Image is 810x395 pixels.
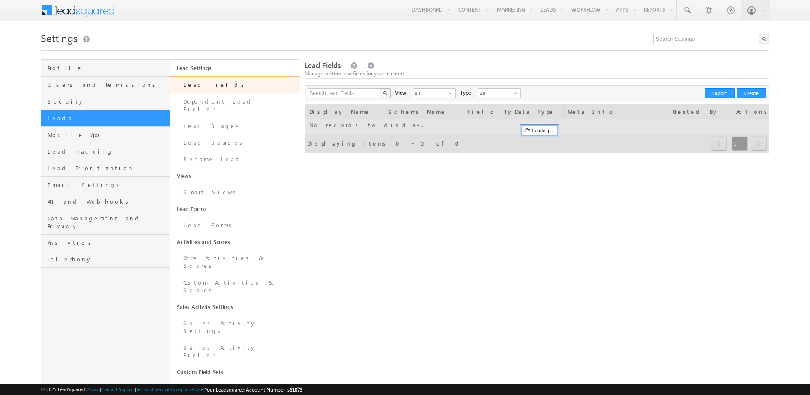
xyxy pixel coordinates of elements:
span: API and Webhooks [48,198,168,205]
span: Profile [48,64,168,72]
span: Lead Fields [305,60,341,70]
a: API and Webhooks [41,193,170,210]
span: Analytics [48,239,168,247]
a: Custom Activities & Scores [170,274,300,299]
a: Lead Stages [170,118,300,134]
span: select [514,91,520,96]
div: View [395,88,406,97]
span: Telephony [48,255,168,263]
a: Lead Tracking [41,143,170,160]
a: Acceptable Use [171,386,203,392]
button: Export [705,88,735,98]
a: Lead Settings [170,60,300,76]
a: Smart Views [170,184,300,201]
a: Lead Forms [170,217,300,234]
a: Lead Prioritization [41,160,170,177]
div: Manage custom lead fields for your account [305,70,770,77]
a: Terms of Service [136,386,170,392]
a: Users and Permissions [41,77,170,93]
a: Contact Support [101,386,135,392]
span: Settings [41,31,78,45]
span: Data Management and Privacy [48,214,168,230]
img: Search [383,91,387,95]
a: Custom Field Sets [170,364,300,380]
input: Search Settings [653,34,769,44]
span: Security [48,98,168,105]
span: Users and Permissions [48,81,168,89]
span: Your Leadsquared Account Number is [205,386,302,393]
span: Leads [48,114,168,122]
a: Dependent Lead Fields [170,93,300,118]
a: Profile [41,60,170,77]
a: Data Management and Privacy [41,210,170,235]
a: Analytics [41,235,170,251]
a: About [87,386,100,392]
a: Sales Activity Fields [170,339,300,364]
a: Rename Lead [170,151,300,168]
button: Create [737,88,766,98]
a: Sales Activity Settings [170,315,300,339]
span: © 2025 LeadSquared | | | | | [41,386,302,394]
span: 61073 [290,386,302,393]
a: Leads [41,110,170,127]
span: All [478,89,514,98]
div: Type [460,88,471,97]
a: Email Settings [41,177,170,193]
span: Mobile App [48,131,168,139]
a: Mobile App [41,127,170,143]
span: Lead Tracking [48,148,168,155]
span: Lead Prioritization [48,164,168,172]
a: Lead Fields [170,76,300,93]
a: Activities and Scores [170,234,300,250]
a: Lead Sources [170,134,300,151]
a: Core Activities & Scores [170,250,300,274]
a: Views [170,168,300,184]
span: All [413,89,448,98]
div: Loading... [521,125,558,136]
span: select [448,91,455,96]
a: Telephony [41,251,170,268]
a: Lead Forms [170,201,300,217]
a: Security [41,93,170,110]
span: Email Settings [48,181,168,189]
a: Sales Activity Settings [170,299,300,315]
